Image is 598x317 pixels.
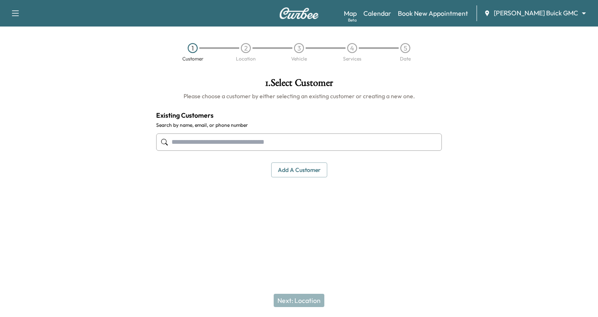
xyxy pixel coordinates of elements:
h4: Existing Customers [156,110,442,120]
button: Add a customer [271,162,327,178]
div: 4 [347,43,357,53]
div: Location [236,56,256,61]
a: Calendar [363,8,391,18]
span: [PERSON_NAME] Buick GMC [494,8,578,18]
div: Beta [348,17,357,23]
div: Vehicle [291,56,307,61]
div: Date [400,56,411,61]
img: Curbee Logo [279,7,319,19]
h1: 1 . Select Customer [156,78,442,92]
h6: Please choose a customer by either selecting an existing customer or creating a new one. [156,92,442,100]
a: MapBeta [344,8,357,18]
div: 1 [188,43,198,53]
div: 2 [241,43,251,53]
div: Services [343,56,361,61]
div: 5 [400,43,410,53]
div: Customer [182,56,203,61]
label: Search by name, email, or phone number [156,122,442,128]
div: 3 [294,43,304,53]
a: Book New Appointment [398,8,468,18]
